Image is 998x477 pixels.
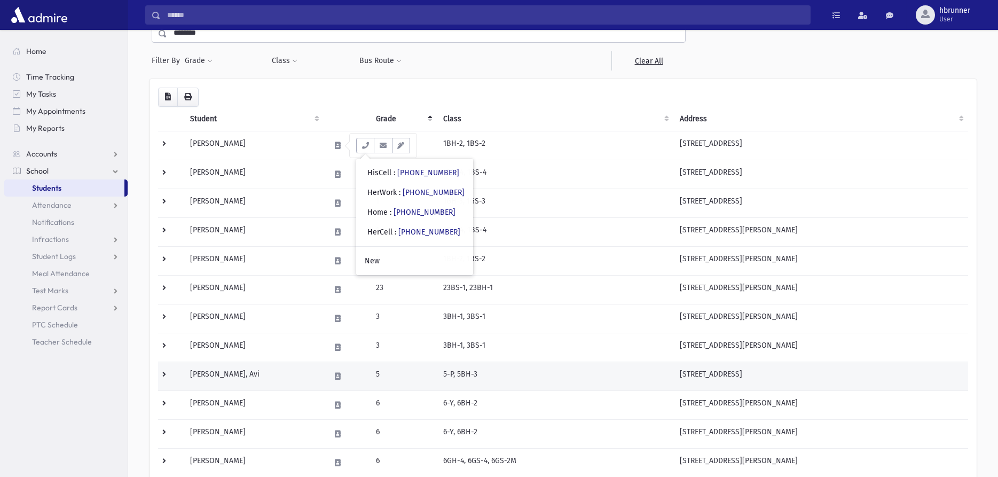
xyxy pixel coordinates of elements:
a: [PHONE_NUMBER] [403,188,465,197]
td: 6GH-4, 6GS-4, 6GS-2M [437,448,673,477]
span: Teacher Schedule [32,337,92,347]
td: 5-P, 5BH-3 [437,362,673,390]
td: 3 [370,333,437,362]
td: [STREET_ADDRESS][PERSON_NAME] [673,419,968,448]
a: Clear All [611,51,686,71]
td: 23 [370,275,437,304]
td: [STREET_ADDRESS] [673,160,968,189]
td: [PERSON_NAME] [184,390,324,419]
button: Grade [184,51,213,71]
a: My Tasks [4,85,128,103]
td: 6-Y, 6BH-2 [437,390,673,419]
div: Home [367,207,455,218]
a: School [4,162,128,179]
a: Test Marks [4,282,128,299]
td: 6 [370,448,437,477]
td: [PERSON_NAME] [184,448,324,477]
a: Report Cards [4,299,128,316]
span: : [390,208,391,217]
button: CSV [158,88,178,107]
span: User [939,15,970,24]
a: Accounts [4,145,128,162]
a: Student Logs [4,248,128,265]
span: Report Cards [32,303,77,312]
td: [PERSON_NAME] [184,131,324,160]
button: Print [177,88,199,107]
td: [STREET_ADDRESS][PERSON_NAME] [673,333,968,362]
button: Bus Route [359,51,402,71]
span: Time Tracking [26,72,74,82]
span: My Reports [26,123,65,133]
button: Class [271,51,298,71]
div: HerWork [367,187,465,198]
td: [PERSON_NAME] [184,333,324,362]
img: AdmirePro [9,4,70,26]
td: 1BH-2, 1BS-2 [437,246,673,275]
span: hbrunner [939,6,970,15]
a: Home [4,43,128,60]
span: My Tasks [26,89,56,99]
td: [STREET_ADDRESS][PERSON_NAME] [673,304,968,333]
button: Email Templates [392,138,410,153]
a: Meal Attendance [4,265,128,282]
a: [PHONE_NUMBER] [394,208,455,217]
span: : [394,168,395,177]
td: 1GH-3, 1GS-3 [437,189,673,217]
td: [PERSON_NAME] [184,189,324,217]
input: Search [161,5,810,25]
td: 1BH-4, 1BS-4 [437,217,673,246]
td: 6 [370,390,437,419]
td: [STREET_ADDRESS][PERSON_NAME] [673,448,968,477]
td: 23BS-1, 23BH-1 [437,275,673,304]
span: Student Logs [32,252,76,261]
td: [STREET_ADDRESS] [673,131,968,160]
a: [PHONE_NUMBER] [397,168,459,177]
span: Notifications [32,217,74,227]
span: : [395,228,396,237]
a: Infractions [4,231,128,248]
a: Attendance [4,197,128,214]
span: Accounts [26,149,57,159]
th: Class: activate to sort column ascending [437,107,673,131]
th: Grade: activate to sort column descending [370,107,437,131]
span: Infractions [32,234,69,244]
td: [PERSON_NAME] [184,419,324,448]
a: My Appointments [4,103,128,120]
td: [STREET_ADDRESS] [673,189,968,217]
span: Test Marks [32,286,68,295]
td: [STREET_ADDRESS][PERSON_NAME] [673,390,968,419]
a: Time Tracking [4,68,128,85]
td: [STREET_ADDRESS][PERSON_NAME] [673,275,968,304]
span: School [26,166,49,176]
td: [STREET_ADDRESS] [673,362,968,390]
td: 5 [370,362,437,390]
td: 6 [370,419,437,448]
span: PTC Schedule [32,320,78,330]
td: [PERSON_NAME] [184,275,324,304]
td: 3 [370,304,437,333]
td: [PERSON_NAME] [184,217,324,246]
span: My Appointments [26,106,85,116]
td: [STREET_ADDRESS][PERSON_NAME] [673,246,968,275]
span: Home [26,46,46,56]
span: Attendance [32,200,72,210]
a: My Reports [4,120,128,137]
td: 3BH-1, 3BS-1 [437,333,673,362]
td: [STREET_ADDRESS][PERSON_NAME] [673,217,968,246]
th: Address: activate to sort column ascending [673,107,968,131]
td: 1BH-4, 1BS-4 [437,160,673,189]
a: PTC Schedule [4,316,128,333]
td: 3BH-1, 3BS-1 [437,304,673,333]
td: 6-Y, 6BH-2 [437,419,673,448]
span: Students [32,183,61,193]
span: Filter By [152,55,184,66]
a: Students [4,179,124,197]
td: [PERSON_NAME] [184,160,324,189]
span: : [399,188,400,197]
th: Student: activate to sort column ascending [184,107,324,131]
a: [PHONE_NUMBER] [398,228,460,237]
td: [PERSON_NAME] [184,304,324,333]
a: New [356,251,473,271]
td: 1 [370,131,437,160]
span: Meal Attendance [32,269,90,278]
